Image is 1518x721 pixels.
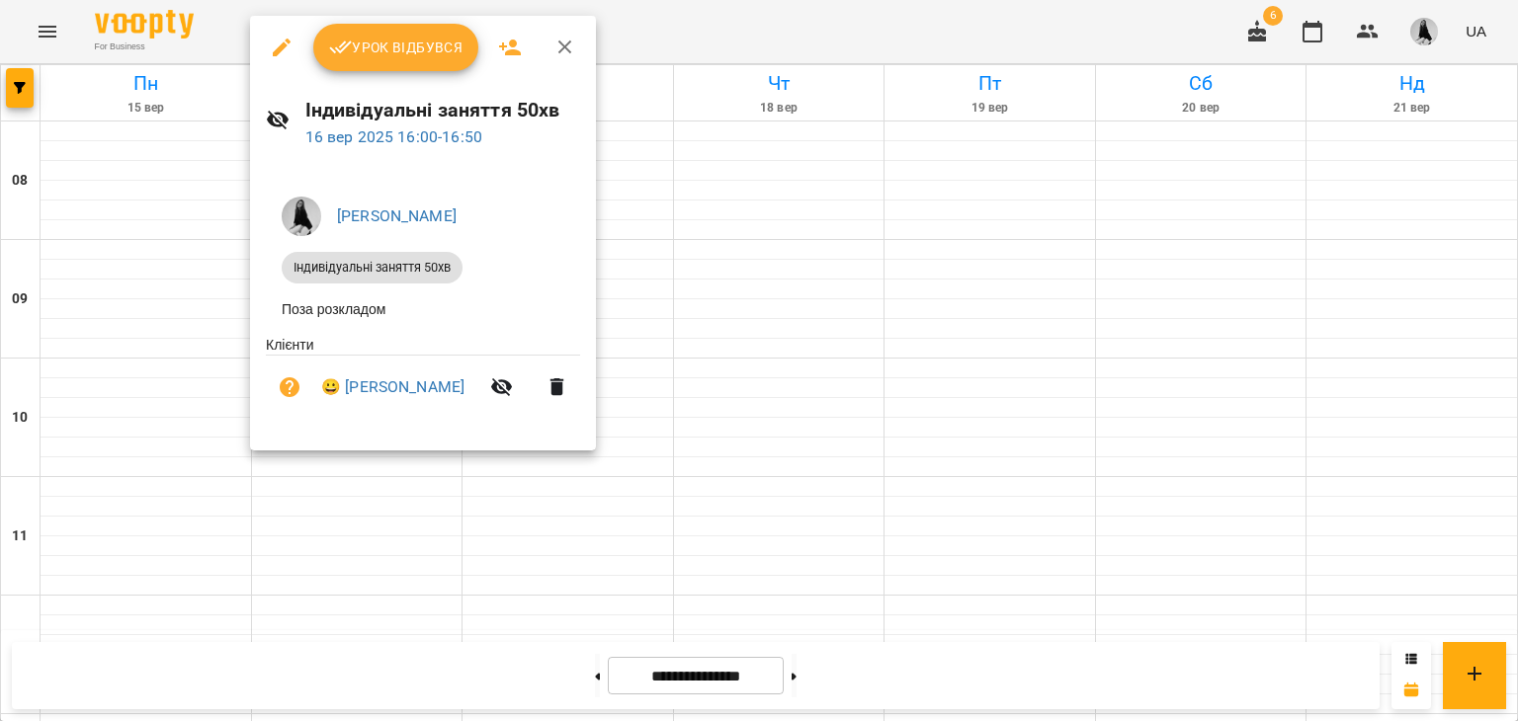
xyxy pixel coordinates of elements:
span: Урок відбувся [329,36,464,59]
a: [PERSON_NAME] [337,206,457,225]
a: 😀 [PERSON_NAME] [321,375,464,399]
img: 1ec0e5e8bbc75a790c7d9e3de18f101f.jpeg [282,197,321,236]
li: Поза розкладом [266,291,580,327]
button: Урок відбувся [313,24,479,71]
h6: Індивідуальні заняття 50хв [305,95,581,125]
ul: Клієнти [266,335,580,427]
a: 16 вер 2025 16:00-16:50 [305,127,482,146]
button: Візит ще не сплачено. Додати оплату? [266,363,313,411]
span: Індивідуальні заняття 50хв [282,259,463,277]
